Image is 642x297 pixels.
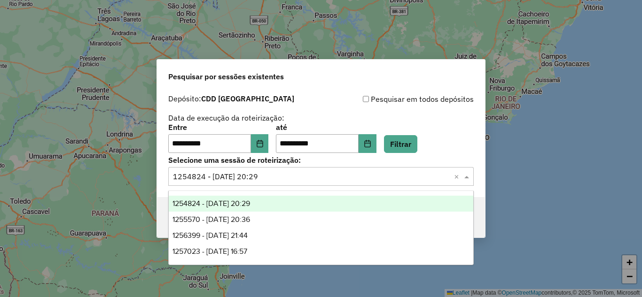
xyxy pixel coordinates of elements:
button: Choose Date [251,134,269,153]
div: Pesquisar em todos depósitos [321,93,474,105]
span: 1256399 - [DATE] 21:44 [172,231,248,239]
button: Choose Date [359,134,376,153]
span: 1254824 - [DATE] 20:29 [172,199,250,207]
span: 1257023 - [DATE] 16:57 [172,247,247,255]
label: até [276,122,376,133]
label: Entre [168,122,268,133]
span: Clear all [454,171,462,182]
button: Filtrar [384,135,417,153]
span: 1255570 - [DATE] 20:36 [172,215,250,223]
ng-dropdown-panel: Options list [168,190,474,265]
label: Selecione uma sessão de roteirização: [168,154,474,166]
label: Data de execução da roteirização: [168,112,284,123]
span: Pesquisar por sessões existentes [168,71,284,82]
label: Depósito: [168,93,294,104]
strong: CDD [GEOGRAPHIC_DATA] [201,94,294,103]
